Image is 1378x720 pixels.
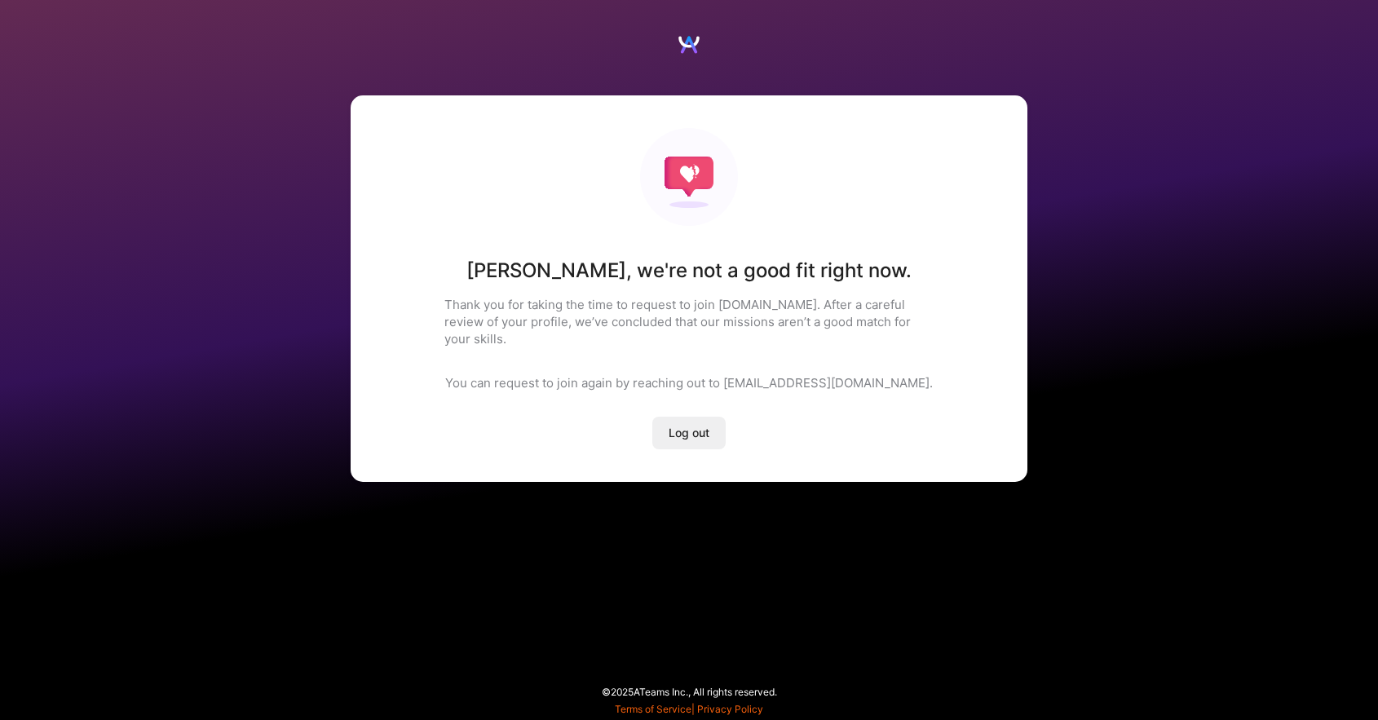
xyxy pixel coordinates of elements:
a: Privacy Policy [697,703,763,715]
h1: [PERSON_NAME] , we're not a good fit right now. [466,258,912,283]
span: | [615,703,763,715]
img: Not fit [640,128,738,226]
img: Logo [677,33,701,57]
span: Log out [669,425,709,441]
p: Thank you for taking the time to request to join [DOMAIN_NAME]. After a careful review of your pr... [444,296,934,347]
a: Terms of Service [615,703,691,715]
p: You can request to join again by reaching out to [EMAIL_ADDRESS][DOMAIN_NAME]. [445,374,933,391]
